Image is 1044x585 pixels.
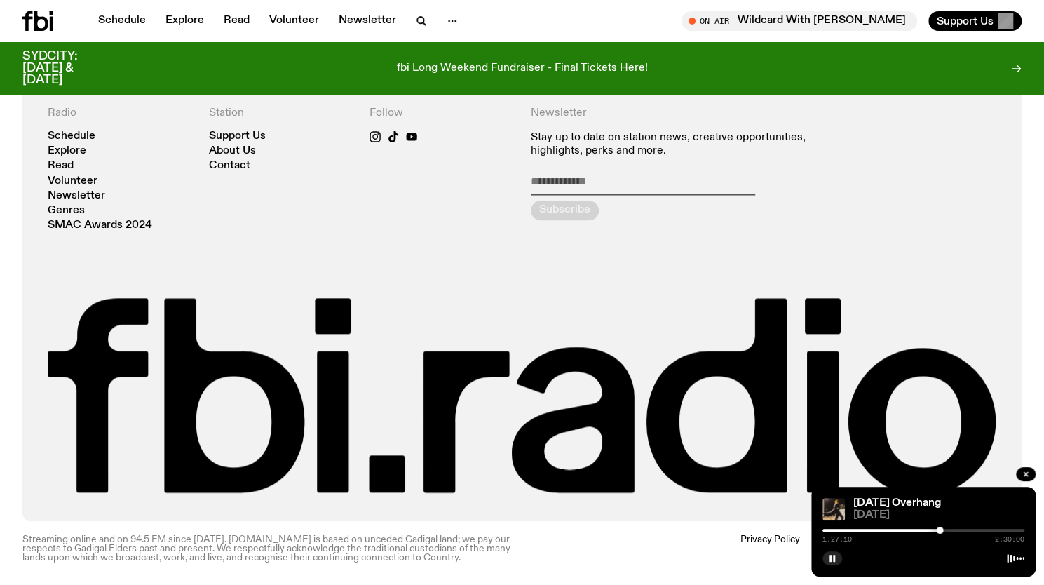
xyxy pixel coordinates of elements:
a: Contact [209,161,250,171]
a: Privacy Policy [740,535,800,563]
p: Stay up to date on station news, creative opportunities, highlights, perks and more. [531,131,836,158]
a: About Us [209,146,256,156]
a: Read [48,161,74,171]
span: 1:27:10 [822,536,852,543]
p: Streaming online and on 94.5 FM since [DATE]. [DOMAIN_NAME] is based on unceded Gadigal land; we ... [22,535,514,563]
a: Genres [48,206,85,216]
h4: Follow [370,107,514,120]
h4: Newsletter [531,107,836,120]
a: Newsletter [48,191,105,201]
span: [DATE] [853,510,1024,520]
a: Schedule [90,11,154,31]
span: Support Us [937,15,994,27]
a: Explore [157,11,212,31]
button: Support Us [928,11,1022,31]
a: Schedule [48,131,95,142]
a: [DATE] Overhang [853,497,941,509]
h4: Radio [48,107,192,120]
button: On AirWildcard With [PERSON_NAME] [682,11,917,31]
h3: SYDCITY: [DATE] & [DATE] [22,51,112,86]
button: Subscribe [531,201,599,220]
a: Read [215,11,258,31]
a: Volunteer [261,11,327,31]
a: Explore [48,146,86,156]
h4: Station [209,107,353,120]
a: Support Us [209,131,266,142]
a: Newsletter [330,11,405,31]
span: 2:30:00 [995,536,1024,543]
p: fbi Long Weekend Fundraiser - Final Tickets Here! [397,62,648,75]
a: SMAC Awards 2024 [48,220,152,231]
a: Volunteer [48,176,97,187]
